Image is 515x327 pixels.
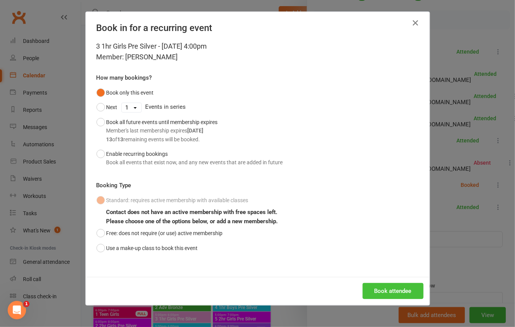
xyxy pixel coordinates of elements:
strong: 13 [106,136,113,142]
div: Book all events that exist now, and any new events that are added in future [106,158,283,167]
label: Booking Type [96,181,131,190]
div: 3 1hr Girls Pre Silver - [DATE] 4:00pm Member: [PERSON_NAME] [96,41,419,62]
button: Book only this event [96,85,154,100]
button: Book all future events until membership expiresMember's last membership expires[DATE]13of13remain... [96,115,218,147]
b: Contact does not have an active membership with free spaces left. [106,209,278,216]
b: Please choose one of the options below, or add a new membership. [106,218,278,225]
button: Close [410,17,422,29]
div: Member's last membership expires [106,126,218,135]
div: of remaining events will be booked. [106,135,218,144]
button: Book attendee [363,283,423,299]
strong: [DATE] [188,128,204,134]
div: Events in series [96,100,419,114]
span: 1 [23,301,29,307]
h4: Book in for a recurring event [96,23,419,33]
button: Free: does not require (or use) active membership [96,226,223,240]
strong: 13 [118,136,124,142]
label: How many bookings? [96,73,152,82]
button: Enable recurring bookingsBook all events that exist now, and any new events that are added in future [96,147,283,170]
div: Book all future events until membership expires [106,118,218,144]
button: Use a make-up class to book this event [96,241,198,255]
button: Next [96,100,118,114]
iframe: Intercom live chat [8,301,26,319]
